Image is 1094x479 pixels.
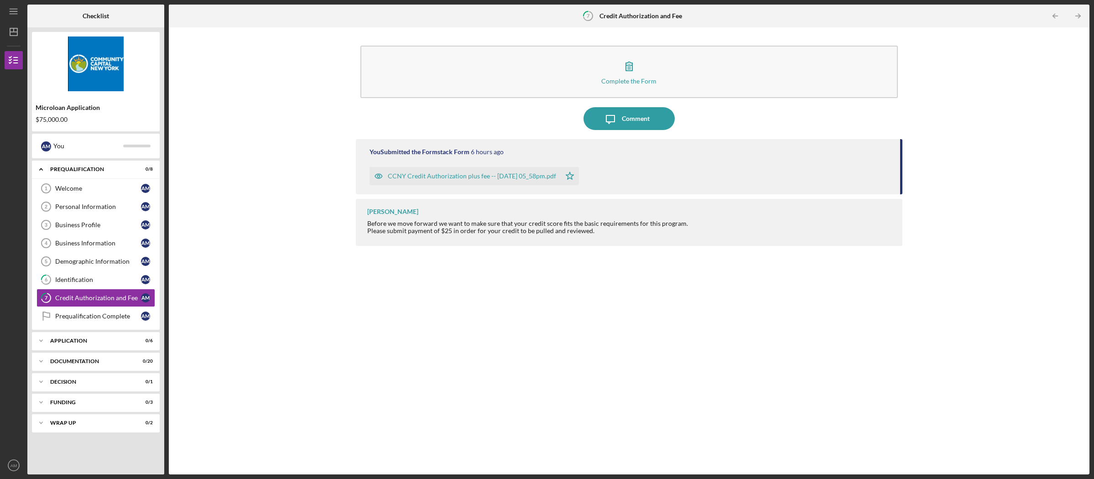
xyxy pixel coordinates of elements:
[583,107,675,130] button: Comment
[45,222,47,228] tspan: 3
[141,312,150,321] div: A M
[136,420,153,426] div: 0 / 2
[45,240,48,246] tspan: 4
[53,138,123,154] div: You
[45,295,48,301] tspan: 7
[141,202,150,211] div: A M
[36,271,155,289] a: 6IdentificationAM
[136,379,153,385] div: 0 / 1
[141,184,150,193] div: A M
[55,312,141,320] div: Prequalification Complete
[32,36,160,91] img: Product logo
[41,141,51,151] div: A M
[50,167,130,172] div: Prequalification
[471,148,504,156] time: 2025-10-09 21:58
[136,359,153,364] div: 0 / 20
[45,204,47,209] tspan: 2
[36,289,155,307] a: 7Credit Authorization and FeeAM
[370,167,579,185] button: CCNY Credit Authorization plus fee -- [DATE] 05_58pm.pdf
[141,293,150,302] div: A M
[36,307,155,325] a: Prequalification CompleteAM
[587,13,590,19] tspan: 7
[45,186,47,191] tspan: 1
[388,172,556,180] div: CCNY Credit Authorization plus fee -- [DATE] 05_58pm.pdf
[55,203,141,210] div: Personal Information
[367,220,688,227] div: Before we move forward we want to make sure that your credit score fits the basic requirements fo...
[50,338,130,344] div: Application
[55,294,141,302] div: Credit Authorization and Fee
[10,463,17,468] text: AM
[601,78,656,84] div: Complete the Form
[36,179,155,198] a: 1WelcomeAM
[141,239,150,248] div: A M
[83,12,109,20] b: Checklist
[367,208,418,215] div: [PERSON_NAME]
[55,185,141,192] div: Welcome
[36,104,156,111] div: Microloan Application
[136,167,153,172] div: 0 / 8
[55,258,141,265] div: Demographic Information
[36,234,155,252] a: 4Business InformationAM
[50,400,130,405] div: Funding
[141,275,150,284] div: A M
[45,259,47,264] tspan: 5
[141,220,150,229] div: A M
[36,116,156,123] div: $75,000.00
[360,46,898,98] button: Complete the Form
[50,420,130,426] div: Wrap up
[50,359,130,364] div: Documentation
[367,227,688,234] div: Please submit payment of $25 in order for your credit to be pulled and reviewed.
[136,400,153,405] div: 0 / 3
[36,216,155,234] a: 3Business ProfileAM
[50,379,130,385] div: Decision
[36,252,155,271] a: 5Demographic InformationAM
[55,221,141,229] div: Business Profile
[370,148,469,156] div: You Submitted the Formstack Form
[36,198,155,216] a: 2Personal InformationAM
[136,338,153,344] div: 0 / 6
[55,276,141,283] div: Identification
[5,456,23,474] button: AM
[141,257,150,266] div: A M
[599,12,682,20] b: Credit Authorization and Fee
[622,107,650,130] div: Comment
[45,277,48,283] tspan: 6
[55,239,141,247] div: Business Information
